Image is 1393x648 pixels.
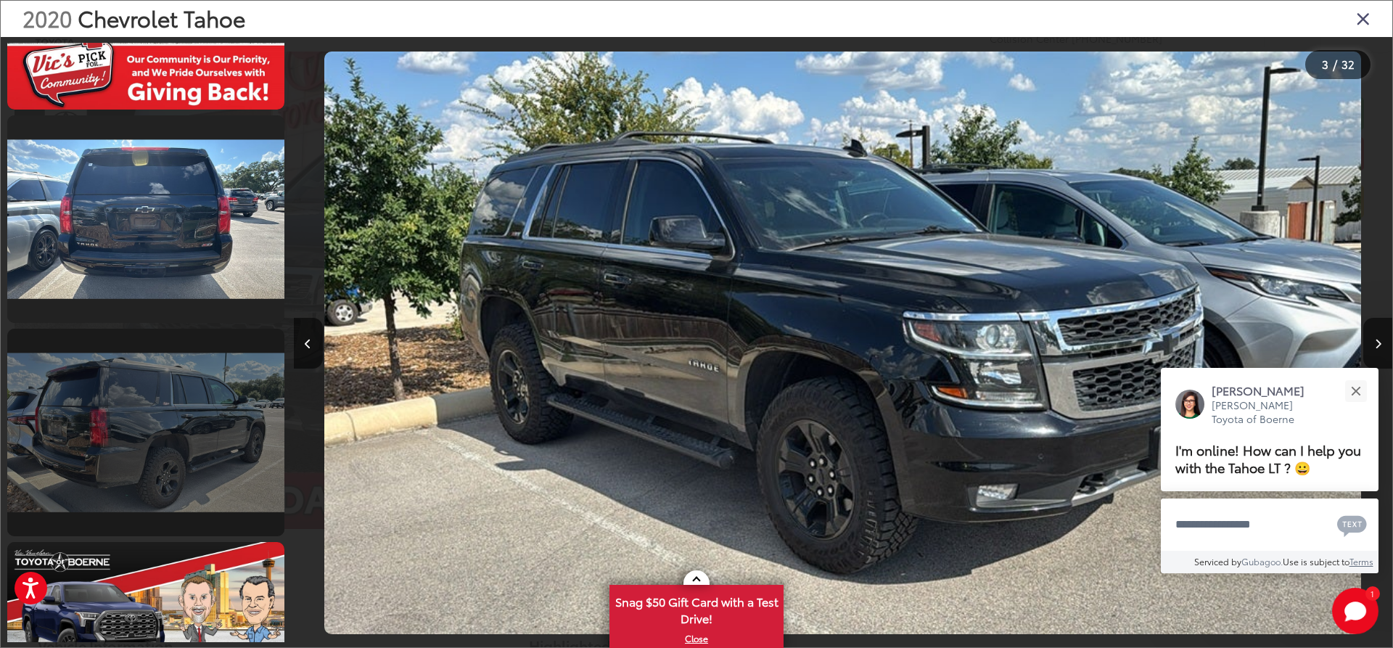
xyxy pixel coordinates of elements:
button: Chat with SMS [1333,508,1371,541]
span: I'm online! How can I help you with the Tahoe LT ? 😀 [1175,440,1361,477]
a: Gubagoo. [1241,555,1283,567]
button: Next image [1363,318,1392,369]
a: Terms [1349,555,1373,567]
div: 2020 Chevrolet Tahoe LT 2 [293,52,1392,635]
button: Toggle Chat Window [1332,588,1378,634]
span: / [1331,60,1339,70]
span: 32 [1341,56,1355,72]
span: 2020 [22,2,72,33]
button: Close [1340,375,1371,406]
p: [PERSON_NAME] Toyota of Boerne [1212,398,1319,427]
img: 2020 Chevrolet Tahoe LT [324,52,1361,635]
span: Chevrolet Tahoe [78,2,245,33]
button: Previous image [294,318,323,369]
div: Close[PERSON_NAME][PERSON_NAME] Toyota of BoerneI'm online! How can I help you with the Tahoe LT ... [1161,368,1378,573]
span: 1 [1371,590,1374,596]
svg: Start Chat [1332,588,1378,634]
p: [PERSON_NAME] [1212,382,1319,398]
img: 2020 Chevrolet Tahoe LT [4,139,287,298]
span: Snag $50 Gift Card with a Test Drive! [611,586,782,631]
textarea: Type your message [1161,499,1378,551]
i: Close gallery [1356,9,1371,28]
span: Serviced by [1194,555,1241,567]
span: Use is subject to [1283,555,1349,567]
svg: Text [1337,514,1367,537]
span: 3 [1322,56,1328,72]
